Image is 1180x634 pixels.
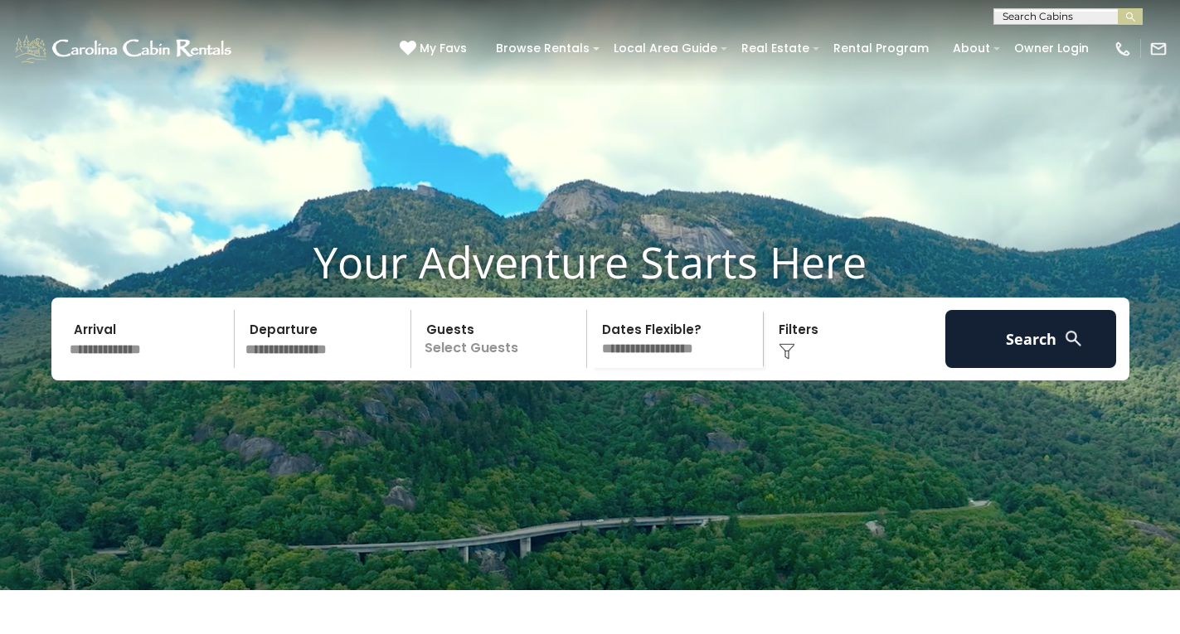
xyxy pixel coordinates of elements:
[12,236,1168,288] h1: Your Adventure Starts Here
[1114,40,1132,58] img: phone-regular-white.png
[825,36,937,61] a: Rental Program
[945,310,1117,368] button: Search
[1149,40,1168,58] img: mail-regular-white.png
[420,40,467,57] span: My Favs
[400,40,471,58] a: My Favs
[779,343,795,360] img: filter--v1.png
[416,310,587,368] p: Select Guests
[944,36,998,61] a: About
[488,36,598,61] a: Browse Rentals
[733,36,818,61] a: Real Estate
[1006,36,1097,61] a: Owner Login
[1063,328,1084,349] img: search-regular-white.png
[605,36,726,61] a: Local Area Guide
[12,32,236,65] img: White-1-1-2.png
